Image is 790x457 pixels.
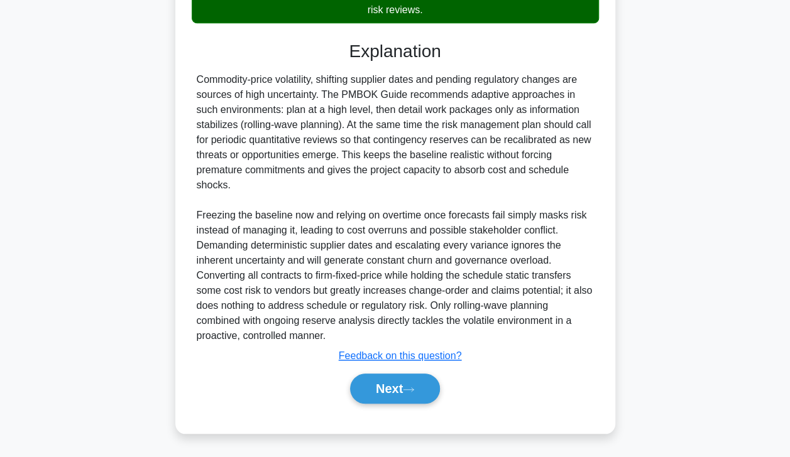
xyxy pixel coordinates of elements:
div: Commodity-price volatility, shifting supplier dates and pending regulatory changes are sources of... [197,72,594,343]
a: Feedback on this question? [339,350,462,361]
button: Next [350,374,440,404]
h3: Explanation [199,41,591,62]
